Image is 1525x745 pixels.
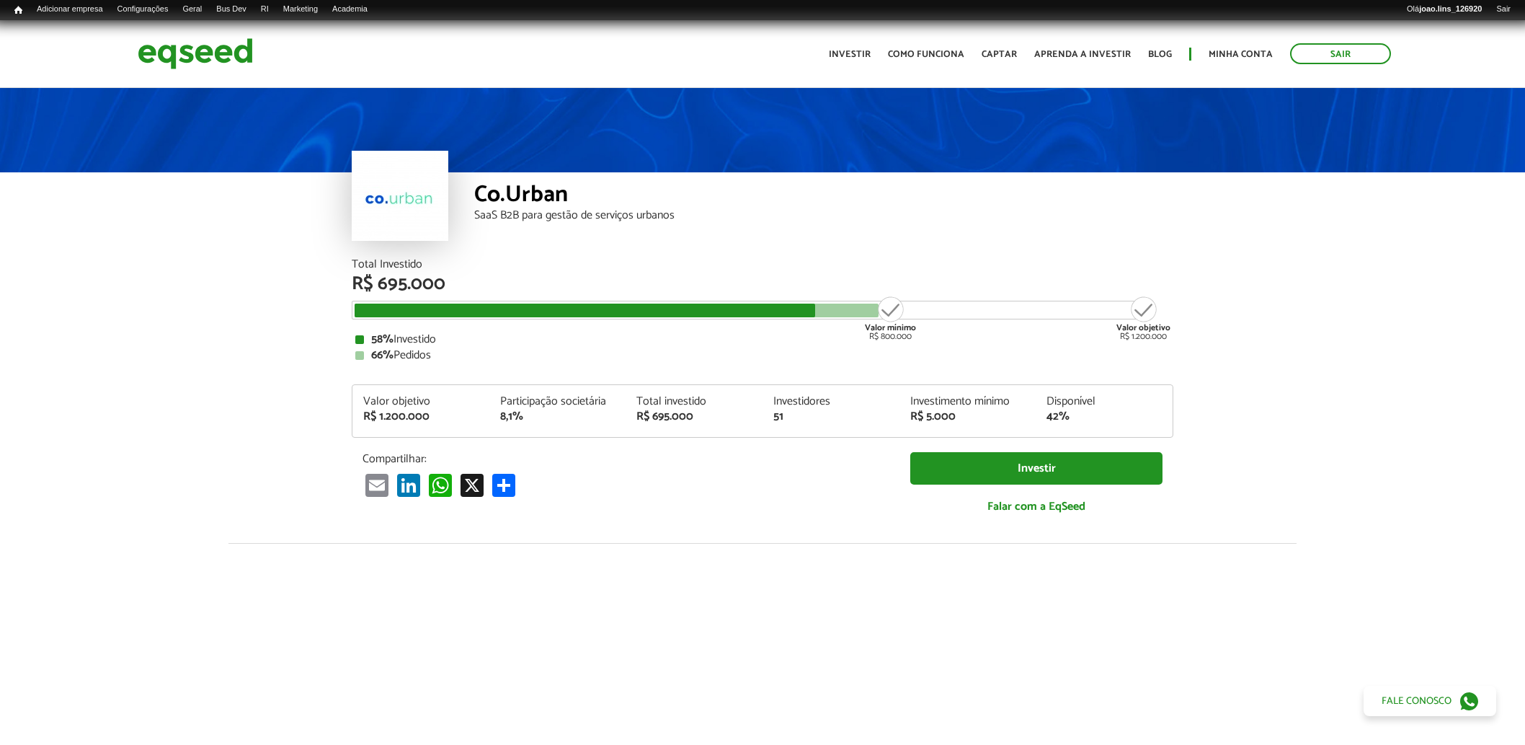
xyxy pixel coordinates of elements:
[865,321,916,335] strong: Valor mínimo
[7,4,30,17] a: Início
[910,452,1162,485] a: Investir
[1290,43,1391,64] a: Sair
[363,473,391,497] a: Email
[371,345,394,365] strong: 66%
[888,50,964,59] a: Como funciona
[426,473,455,497] a: WhatsApp
[394,473,423,497] a: LinkedIn
[773,411,889,423] div: 51
[863,295,917,341] div: R$ 800.000
[636,411,752,423] div: R$ 695.000
[276,4,325,15] a: Marketing
[363,396,479,407] div: Valor objetivo
[209,4,254,15] a: Bus Dev
[829,50,871,59] a: Investir
[355,350,1170,361] div: Pedidos
[352,259,1173,270] div: Total Investido
[1116,321,1170,335] strong: Valor objetivo
[910,492,1162,521] a: Falar com a EqSeed
[30,4,110,15] a: Adicionar empresa
[1400,4,1489,15] a: Olájoao.lins_126920
[175,4,209,15] a: Geral
[138,35,253,73] img: EqSeed
[355,334,1170,345] div: Investido
[1046,411,1162,423] div: 42%
[1209,50,1273,59] a: Minha conta
[1116,295,1170,341] div: R$ 1.200.000
[363,452,889,466] p: Compartilhar:
[489,473,518,497] a: Compartilhar
[14,5,22,15] span: Início
[910,411,1026,423] div: R$ 5.000
[500,411,615,423] div: 8,1%
[1148,50,1172,59] a: Blog
[910,396,1026,407] div: Investimento mínimo
[1046,396,1162,407] div: Disponível
[474,210,1173,221] div: SaaS B2B para gestão de serviços urbanos
[1034,50,1131,59] a: Aprenda a investir
[458,473,486,497] a: X
[363,411,479,423] div: R$ 1.200.000
[325,4,375,15] a: Academia
[110,4,176,15] a: Configurações
[500,396,615,407] div: Participação societária
[254,4,276,15] a: RI
[1364,686,1496,716] a: Fale conosco
[636,396,752,407] div: Total investido
[352,275,1173,294] div: R$ 695.000
[982,50,1017,59] a: Captar
[1489,4,1518,15] a: Sair
[474,183,1173,210] div: Co.Urban
[1419,4,1482,13] strong: joao.lins_126920
[371,330,394,349] strong: 58%
[773,396,889,407] div: Investidores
